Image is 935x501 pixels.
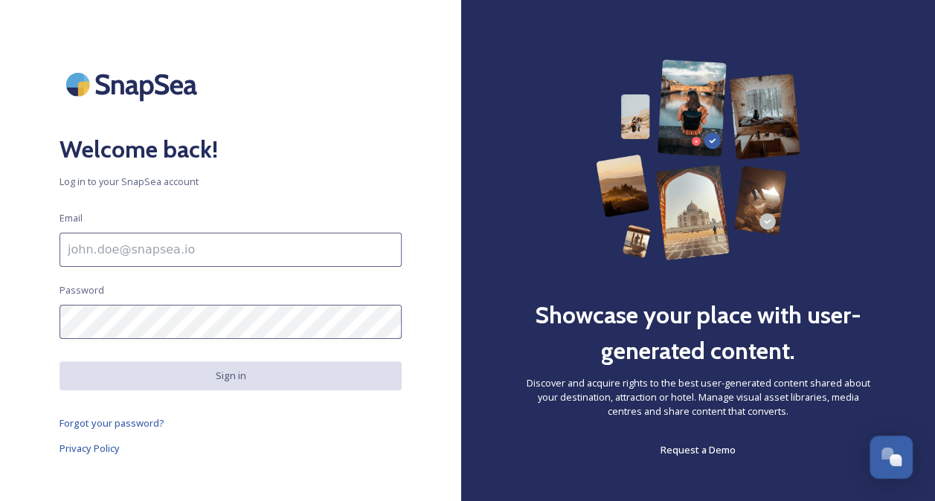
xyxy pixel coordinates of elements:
input: john.doe@snapsea.io [60,233,402,267]
button: Sign in [60,361,402,390]
span: Email [60,211,83,225]
h2: Showcase your place with user-generated content. [521,297,875,369]
img: 63b42ca75bacad526042e722_Group%20154-p-800.png [596,59,800,260]
span: Password [60,283,104,297]
a: Privacy Policy [60,439,402,457]
a: Request a Demo [661,441,736,459]
span: Forgot your password? [60,416,164,430]
a: Forgot your password? [60,414,402,432]
span: Log in to your SnapSea account [60,175,402,189]
span: Request a Demo [661,443,736,456]
h2: Welcome back! [60,132,402,167]
button: Open Chat [870,436,913,479]
img: SnapSea Logo [60,59,208,109]
span: Discover and acquire rights to the best user-generated content shared about your destination, att... [521,376,875,419]
span: Privacy Policy [60,442,120,455]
